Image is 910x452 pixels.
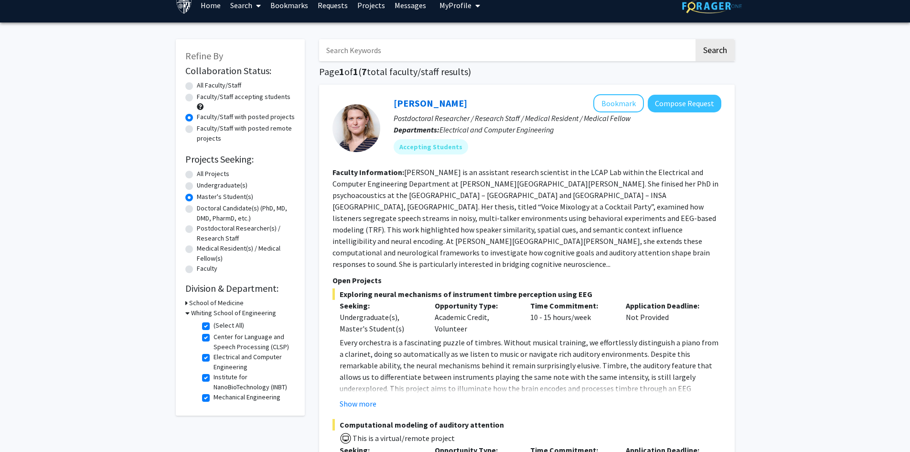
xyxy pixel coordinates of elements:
button: Compose Request to Moira-Phoebe Huet [648,95,721,112]
div: Academic Credit, Volunteer [428,300,523,334]
input: Search Keywords [319,39,694,61]
span: My Profile [439,0,471,10]
mat-chip: Accepting Students [394,139,468,154]
h3: Whiting School of Engineering [191,308,276,318]
a: [PERSON_NAME] [394,97,467,109]
p: Time Commitment: [530,300,611,311]
label: Faculty/Staff with posted projects [197,112,295,122]
h2: Division & Department: [185,283,295,294]
label: Faculty [197,264,217,274]
fg-read-more: [PERSON_NAME] is an assistant research scientist in the LCAP Lab within the Electrical and Comput... [332,167,718,269]
p: Application Deadline: [626,300,707,311]
h2: Projects Seeking: [185,154,295,165]
label: Faculty/Staff with posted remote projects [197,123,295,143]
label: Master's Student(s) [197,192,253,202]
span: 1 [353,66,358,77]
h1: Page of ( total faculty/staff results) [319,66,735,77]
label: Electrical and Computer Engineering [214,352,293,372]
h2: Collaboration Status: [185,65,295,77]
p: Opportunity Type: [435,300,516,311]
div: 10 - 15 hours/week [523,300,619,334]
label: All Projects [197,169,229,179]
h3: School of Medicine [189,298,244,308]
b: Departments: [394,125,439,134]
button: Search [696,39,735,61]
span: 1 [339,66,344,77]
label: Doctoral Candidate(s) (PhD, MD, DMD, PharmD, etc.) [197,203,295,223]
span: Exploring neural mechanisms of instrument timbre perception using EEG [332,288,721,300]
span: Computational modeling of auditory attention [332,419,721,430]
label: All Faculty/Staff [197,80,241,90]
label: Faculty/Staff accepting students [197,92,290,102]
p: Every orchestra is a fascinating puzzle of timbres. Without musical training, we effortlessly dis... [340,337,721,429]
label: Center for Language and Speech Processing (CLSP) [214,332,293,352]
span: This is a virtual/remote project [352,433,455,443]
p: Open Projects [332,275,721,286]
button: Add Moira-Phoebe Huet to Bookmarks [593,94,644,112]
button: Show more [340,398,376,409]
label: Postdoctoral Researcher(s) / Research Staff [197,223,295,243]
label: (Select All) [214,320,244,331]
iframe: Chat [7,409,41,445]
label: Undergraduate(s) [197,180,247,190]
span: Refine By [185,50,223,62]
b: Faculty Information: [332,167,404,177]
p: Postdoctoral Researcher / Research Staff / Medical Resident / Medical Fellow [394,112,721,124]
p: Seeking: [340,300,421,311]
label: Institute for NanoBioTechnology (INBT) [214,372,293,392]
span: Electrical and Computer Engineering [439,125,554,134]
label: Mechanical Engineering [214,392,280,402]
span: 7 [362,66,367,77]
div: Not Provided [619,300,714,334]
div: Undergraduate(s), Master's Student(s) [340,311,421,334]
label: Medical Resident(s) / Medical Fellow(s) [197,243,295,264]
